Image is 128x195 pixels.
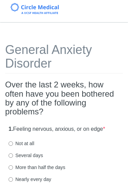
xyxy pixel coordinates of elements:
h1: General Anxiety Disorder [5,43,123,73]
input: Nearly every day [9,177,13,182]
label: Nearly every day [9,176,51,183]
label: Several days [9,152,43,159]
label: More than half the days [9,164,65,171]
input: Not at all [9,141,13,146]
input: Several days [9,153,13,158]
img: Circle Medical Logo [11,3,59,14]
input: More than half the days [9,165,13,170]
strong: 1. [9,126,13,132]
h2: Over the last 2 weeks, how often have you been bothered by any of the following problems? [5,80,123,116]
label: Feeling nervous, anxious, or on edge [9,125,105,133]
label: Not at all [9,140,34,147]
